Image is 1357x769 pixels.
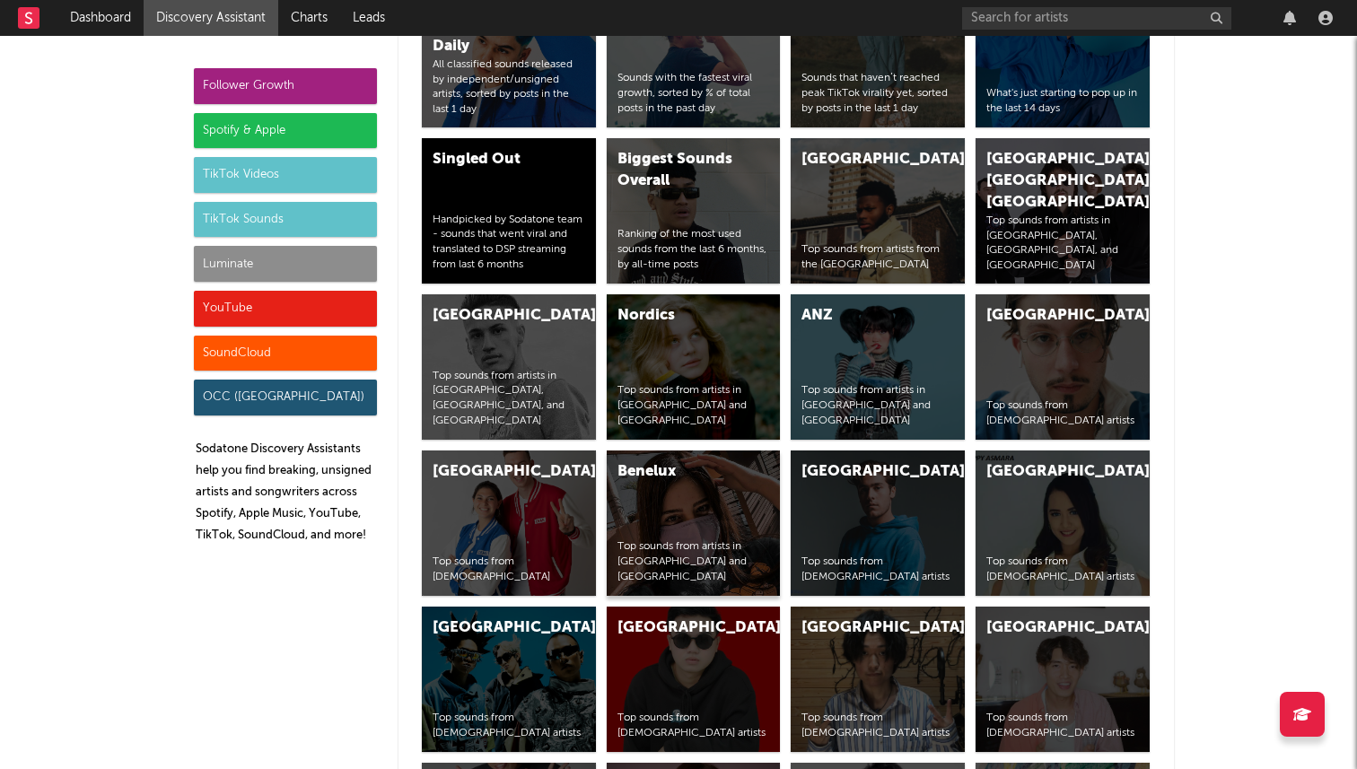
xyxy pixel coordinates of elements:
div: Top sounds from artists in [GEOGRAPHIC_DATA], [GEOGRAPHIC_DATA], and [GEOGRAPHIC_DATA] [433,369,585,429]
div: Top sounds from artists from the [GEOGRAPHIC_DATA] [801,242,954,273]
div: [GEOGRAPHIC_DATA] [433,617,555,639]
a: [GEOGRAPHIC_DATA]Top sounds from [DEMOGRAPHIC_DATA] artists [976,607,1150,752]
div: Top sounds from artists in [GEOGRAPHIC_DATA] and [GEOGRAPHIC_DATA] [617,539,770,584]
div: Singled Out [433,149,555,170]
div: Sounds with the fastest viral growth, sorted by % of total posts in the past day [617,71,770,116]
a: [GEOGRAPHIC_DATA]Top sounds from [DEMOGRAPHIC_DATA] artists [422,607,596,752]
div: [GEOGRAPHIC_DATA] [801,617,924,639]
div: Top sounds from [DEMOGRAPHIC_DATA] artists [986,398,1139,429]
div: [GEOGRAPHIC_DATA] [986,617,1108,639]
div: Top sounds from artists in [GEOGRAPHIC_DATA], [GEOGRAPHIC_DATA], and [GEOGRAPHIC_DATA] [986,214,1139,274]
div: [GEOGRAPHIC_DATA], [GEOGRAPHIC_DATA], [GEOGRAPHIC_DATA] [986,149,1108,214]
input: Search for artists [962,7,1231,30]
div: TikTok Videos [194,157,377,193]
div: Top sounds from artists in [GEOGRAPHIC_DATA] and [GEOGRAPHIC_DATA] [617,383,770,428]
a: [GEOGRAPHIC_DATA]Top sounds from [DEMOGRAPHIC_DATA] [422,450,596,596]
a: Singled OutHandpicked by Sodatone team - sounds that went viral and translated to DSP streaming f... [422,138,596,284]
div: SoundCloud [194,336,377,371]
div: Top sounds from [DEMOGRAPHIC_DATA] artists [801,555,954,585]
div: Nordics [617,305,740,327]
div: Top sounds from [DEMOGRAPHIC_DATA] artists [986,555,1139,585]
div: Biggest Sounds Overall [617,149,740,192]
div: Benelux [617,461,740,483]
div: [GEOGRAPHIC_DATA] [433,461,555,483]
div: Sounds that haven’t reached peak TikTok virality yet, sorted by posts in the last 1 day [801,71,954,116]
div: Follower Growth [194,68,377,104]
a: [GEOGRAPHIC_DATA]Top sounds from [DEMOGRAPHIC_DATA] artists [976,450,1150,596]
div: Top sounds from [DEMOGRAPHIC_DATA] artists [986,711,1139,741]
div: Top sounds from [DEMOGRAPHIC_DATA] [433,555,585,585]
div: What's just starting to pop up in the last 14 days [986,86,1139,117]
a: [GEOGRAPHIC_DATA]Top sounds from [DEMOGRAPHIC_DATA] artists [976,294,1150,440]
a: [GEOGRAPHIC_DATA]Top sounds from artists from the [GEOGRAPHIC_DATA] [791,138,965,284]
div: Spotify & Apple [194,113,377,149]
div: All classified sounds released by independent/unsigned artists, sorted by posts in the last 1 day [433,57,585,118]
div: Top sounds from artists in [GEOGRAPHIC_DATA] and [GEOGRAPHIC_DATA] [801,383,954,428]
a: BeneluxTop sounds from artists in [GEOGRAPHIC_DATA] and [GEOGRAPHIC_DATA] [607,450,781,596]
a: [GEOGRAPHIC_DATA]Top sounds from [DEMOGRAPHIC_DATA] artists [607,607,781,752]
a: Biggest Sounds OverallRanking of the most used sounds from the last 6 months, by all-time posts [607,138,781,284]
a: [GEOGRAPHIC_DATA]Top sounds from [DEMOGRAPHIC_DATA] artists [791,450,965,596]
a: [GEOGRAPHIC_DATA]Top sounds from artists in [GEOGRAPHIC_DATA], [GEOGRAPHIC_DATA], and [GEOGRAPHIC... [422,294,596,440]
div: [GEOGRAPHIC_DATA] [801,149,924,170]
div: Top sounds from [DEMOGRAPHIC_DATA] artists [433,711,585,741]
div: [GEOGRAPHIC_DATA] [617,617,740,639]
div: YouTube [194,291,377,327]
div: Ranking of the most used sounds from the last 6 months, by all-time posts [617,227,770,272]
div: Top sounds from [DEMOGRAPHIC_DATA] artists [801,711,954,741]
div: Handpicked by Sodatone team - sounds that went viral and translated to DSP streaming from last 6 ... [433,213,585,273]
div: [GEOGRAPHIC_DATA] [801,461,924,483]
div: OCC ([GEOGRAPHIC_DATA]) [194,380,377,415]
a: ANZTop sounds from artists in [GEOGRAPHIC_DATA] and [GEOGRAPHIC_DATA] [791,294,965,440]
div: Top sounds from [DEMOGRAPHIC_DATA] artists [617,711,770,741]
a: [GEOGRAPHIC_DATA], [GEOGRAPHIC_DATA], [GEOGRAPHIC_DATA]Top sounds from artists in [GEOGRAPHIC_DAT... [976,138,1150,284]
a: [GEOGRAPHIC_DATA]Top sounds from [DEMOGRAPHIC_DATA] artists [791,607,965,752]
div: [GEOGRAPHIC_DATA] [986,305,1108,327]
div: Luminate [194,246,377,282]
div: [GEOGRAPHIC_DATA] [433,305,555,327]
a: NordicsTop sounds from artists in [GEOGRAPHIC_DATA] and [GEOGRAPHIC_DATA] [607,294,781,440]
div: TikTok Sounds [194,202,377,238]
div: [GEOGRAPHIC_DATA] [986,461,1108,483]
p: Sodatone Discovery Assistants help you find breaking, unsigned artists and songwriters across Spo... [196,439,377,546]
div: ANZ [801,305,924,327]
